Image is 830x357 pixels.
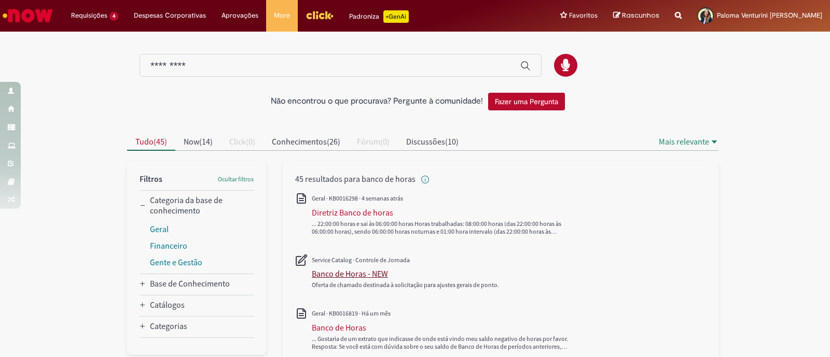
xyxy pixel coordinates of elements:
span: Despesas Corporativas [134,10,206,21]
button: Fazer uma Pergunta [488,93,565,110]
span: Aprovações [222,10,258,21]
img: click_logo_yellow_360x200.png [306,7,334,23]
span: More [274,10,290,21]
h2: Não encontrou o que procurava? Pergunte à comunidade! [271,97,483,106]
span: Paloma Venturini [PERSON_NAME] [717,11,822,20]
a: Rascunhos [613,11,659,21]
span: Rascunhos [622,10,659,20]
span: 4 [109,12,118,21]
div: Padroniza [349,10,409,23]
p: +GenAi [383,10,409,23]
span: Requisições [71,10,107,21]
img: ServiceNow [1,5,54,26]
span: Favoritos [569,10,598,21]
